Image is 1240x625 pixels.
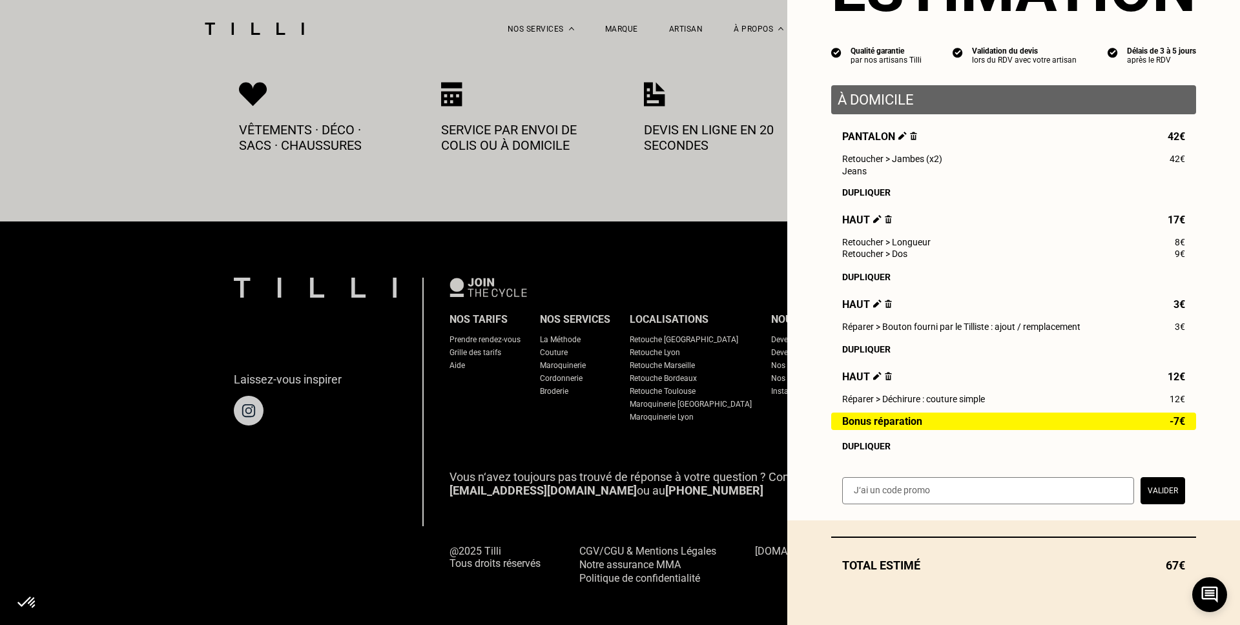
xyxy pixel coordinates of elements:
[842,477,1134,504] input: J‘ai un code promo
[842,187,1185,198] div: Dupliquer
[842,441,1185,451] div: Dupliquer
[1170,416,1185,427] span: -7€
[1175,249,1185,259] span: 9€
[885,215,892,223] img: Supprimer
[842,322,1080,332] span: Réparer > Bouton fourni par le Tilliste : ajout / remplacement
[842,166,867,176] span: Jeans
[873,372,882,380] img: Éditer
[1127,46,1196,56] div: Délais de 3 à 5 jours
[842,344,1185,354] div: Dupliquer
[972,46,1077,56] div: Validation du devis
[842,416,922,427] span: Bonus réparation
[838,92,1190,108] p: À domicile
[842,371,892,383] span: Haut
[1175,237,1185,247] span: 8€
[885,372,892,380] img: Supprimer
[873,215,882,223] img: Éditer
[842,249,907,259] span: Retoucher > Dos
[953,46,963,58] img: icon list info
[842,154,942,164] span: Retoucher > Jambes (x2)
[910,132,917,140] img: Supprimer
[851,46,922,56] div: Qualité garantie
[842,237,931,247] span: Retoucher > Longueur
[842,298,892,311] span: Haut
[1168,371,1185,383] span: 12€
[831,46,842,58] img: icon list info
[873,300,882,308] img: Éditer
[1173,298,1185,311] span: 3€
[1108,46,1118,58] img: icon list info
[1127,56,1196,65] div: après le RDV
[885,300,892,308] img: Supprimer
[842,394,985,404] span: Réparer > Déchirure : couture simple
[1168,214,1185,226] span: 17€
[1170,154,1185,164] span: 42€
[831,558,1196,572] div: Total estimé
[842,130,917,143] span: Pantalon
[851,56,922,65] div: par nos artisans Tilli
[1168,130,1185,143] span: 42€
[842,214,892,226] span: Haut
[1141,477,1185,504] button: Valider
[972,56,1077,65] div: lors du RDV avec votre artisan
[1175,322,1185,332] span: 3€
[842,272,1185,282] div: Dupliquer
[898,132,907,140] img: Éditer
[1166,558,1185,572] span: 67€
[1170,394,1185,404] span: 12€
